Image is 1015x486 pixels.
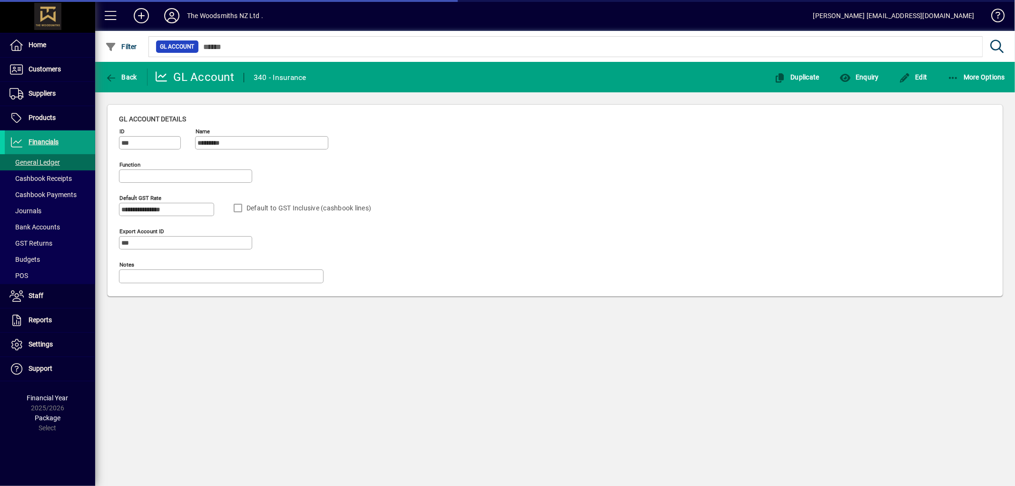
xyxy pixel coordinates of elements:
span: Cashbook Payments [10,191,77,198]
span: Settings [29,340,53,348]
span: Duplicate [774,73,819,81]
div: The Woodsmiths NZ Ltd . [187,8,263,23]
span: Home [29,41,46,49]
a: Knowledge Base [984,2,1003,33]
mat-label: Notes [119,261,134,268]
span: GL account details [119,115,186,123]
span: Products [29,114,56,121]
a: Products [5,106,95,130]
a: GST Returns [5,235,95,251]
span: Financial Year [27,394,69,402]
span: Financials [29,138,59,146]
span: POS [10,272,28,279]
button: Edit [897,69,930,86]
button: More Options [945,69,1008,86]
a: Budgets [5,251,95,268]
button: Add [126,7,157,24]
a: Support [5,357,95,381]
a: Cashbook Receipts [5,170,95,187]
div: 340 - Insurance [254,70,306,85]
span: Enquiry [839,73,879,81]
span: Back [105,73,137,81]
span: Journals [10,207,41,215]
span: Staff [29,292,43,299]
mat-label: ID [119,128,125,135]
a: Cashbook Payments [5,187,95,203]
span: Customers [29,65,61,73]
mat-label: Default GST rate [119,195,161,201]
span: More Options [947,73,1005,81]
app-page-header-button: Back [95,69,148,86]
div: [PERSON_NAME] [EMAIL_ADDRESS][DOMAIN_NAME] [813,8,975,23]
span: Edit [899,73,927,81]
button: Enquiry [837,69,881,86]
button: Profile [157,7,187,24]
span: GL Account [160,42,195,51]
mat-label: Name [196,128,210,135]
mat-label: Function [119,161,140,168]
mat-label: Export account ID [119,228,164,235]
span: GST Returns [10,239,52,247]
a: Staff [5,284,95,308]
span: Suppliers [29,89,56,97]
div: GL Account [155,69,235,85]
button: Duplicate [772,69,822,86]
a: Customers [5,58,95,81]
span: Filter [105,43,137,50]
span: Support [29,365,52,372]
a: Suppliers [5,82,95,106]
span: Reports [29,316,52,324]
a: Home [5,33,95,57]
span: Package [35,414,60,422]
a: General Ledger [5,154,95,170]
span: Cashbook Receipts [10,175,72,182]
a: Bank Accounts [5,219,95,235]
a: Reports [5,308,95,332]
span: Bank Accounts [10,223,60,231]
span: General Ledger [10,159,60,166]
a: Settings [5,333,95,357]
button: Filter [103,38,139,55]
span: Budgets [10,256,40,263]
button: Back [103,69,139,86]
a: POS [5,268,95,284]
a: Journals [5,203,95,219]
